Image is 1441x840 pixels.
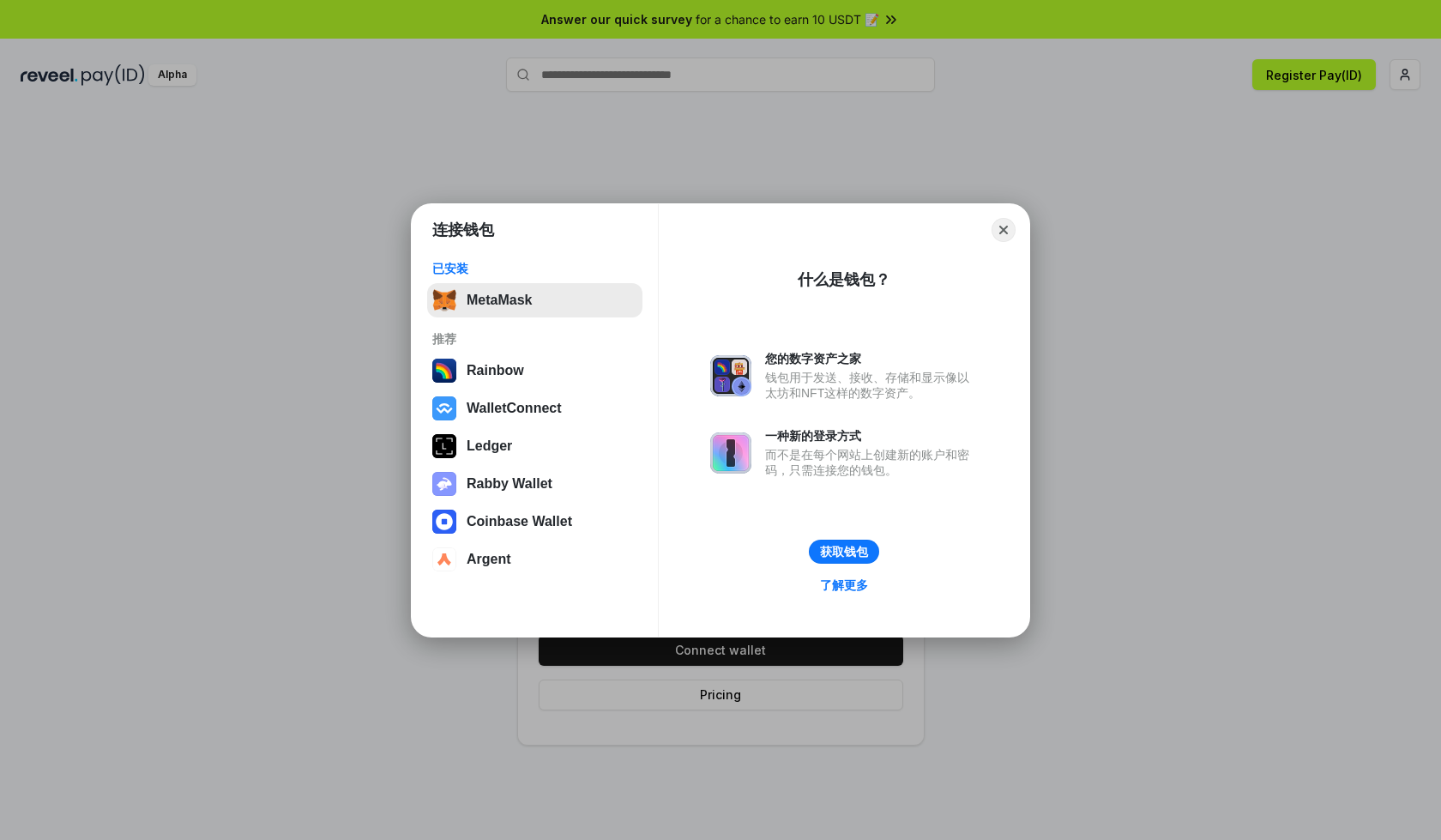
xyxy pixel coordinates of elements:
[432,220,494,240] h1: 连接钱包
[810,574,878,596] a: 了解更多
[432,288,456,312] img: svg+xml,%3Csvg%20fill%3D%22none%22%20height%3D%2233%22%20viewBox%3D%220%200%2035%2033%22%20width%...
[432,510,456,534] img: svg+xml,%3Csvg%20width%3D%2228%22%20height%3D%2228%22%20viewBox%3D%220%200%2028%2028%22%20fill%3D...
[467,552,511,567] div: Argent
[432,396,456,420] img: svg+xml,%3Csvg%20width%3D%2228%22%20height%3D%2228%22%20viewBox%3D%220%200%2028%2028%22%20fill%3D...
[432,472,456,496] img: svg+xml,%3Csvg%20xmlns%3D%22http%3A%2F%2Fwww.w3.org%2F2000%2Fsvg%22%20fill%3D%22none%22%20viewBox...
[427,283,642,317] button: MetaMask
[765,351,978,366] div: 您的数字资产之家
[467,514,572,529] div: Coinbase Wallet
[427,542,642,577] button: Argent
[992,218,1016,242] button: Close
[765,428,978,444] div: 一种新的登录方式
[467,363,524,378] div: Rainbow
[820,544,868,559] div: 获取钱包
[427,505,642,539] button: Coinbase Wallet
[467,293,532,308] div: MetaMask
[432,331,637,347] div: 推荐
[427,391,642,426] button: WalletConnect
[427,354,642,388] button: Rainbow
[809,540,879,564] button: 获取钱包
[427,467,642,501] button: Rabby Wallet
[710,355,751,396] img: svg+xml,%3Csvg%20xmlns%3D%22http%3A%2F%2Fwww.w3.org%2F2000%2Fsvg%22%20fill%3D%22none%22%20viewBox...
[432,359,456,383] img: svg+xml,%3Csvg%20width%3D%22120%22%20height%3D%22120%22%20viewBox%3D%220%200%20120%20120%22%20fil...
[467,476,552,492] div: Rabby Wallet
[427,429,642,463] button: Ledger
[765,447,978,478] div: 而不是在每个网站上创建新的账户和密码，只需连接您的钱包。
[765,370,978,401] div: 钱包用于发送、接收、存储和显示像以太坊和NFT这样的数字资产。
[710,432,751,474] img: svg+xml,%3Csvg%20xmlns%3D%22http%3A%2F%2Fwww.w3.org%2F2000%2Fsvg%22%20fill%3D%22none%22%20viewBox...
[820,577,868,593] div: 了解更多
[467,438,512,454] div: Ledger
[432,547,456,571] img: svg+xml,%3Csvg%20width%3D%2228%22%20height%3D%2228%22%20viewBox%3D%220%200%2028%2028%22%20fill%3D...
[798,269,890,290] div: 什么是钱包？
[432,261,637,276] div: 已安装
[432,434,456,458] img: svg+xml,%3Csvg%20xmlns%3D%22http%3A%2F%2Fwww.w3.org%2F2000%2Fsvg%22%20width%3D%2228%22%20height%3...
[467,401,562,416] div: WalletConnect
